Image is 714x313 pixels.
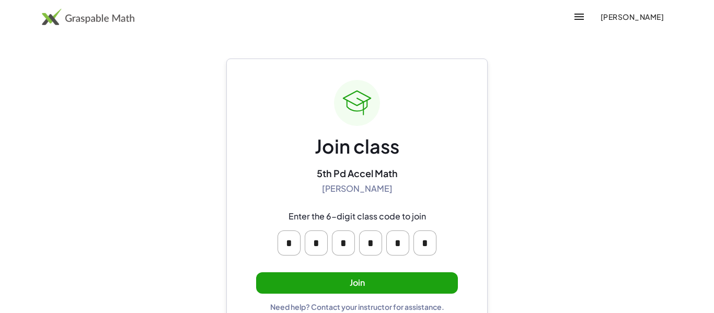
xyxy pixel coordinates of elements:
div: Enter the 6-digit class code to join [289,211,426,222]
span: [PERSON_NAME] [600,12,664,21]
div: [PERSON_NAME] [322,183,393,194]
div: Join class [315,134,399,159]
div: Need help? Contact your instructor for assistance. [270,302,444,311]
button: [PERSON_NAME] [592,7,672,26]
div: 5th Pd Accel Math [317,167,398,179]
button: Join [256,272,458,294]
